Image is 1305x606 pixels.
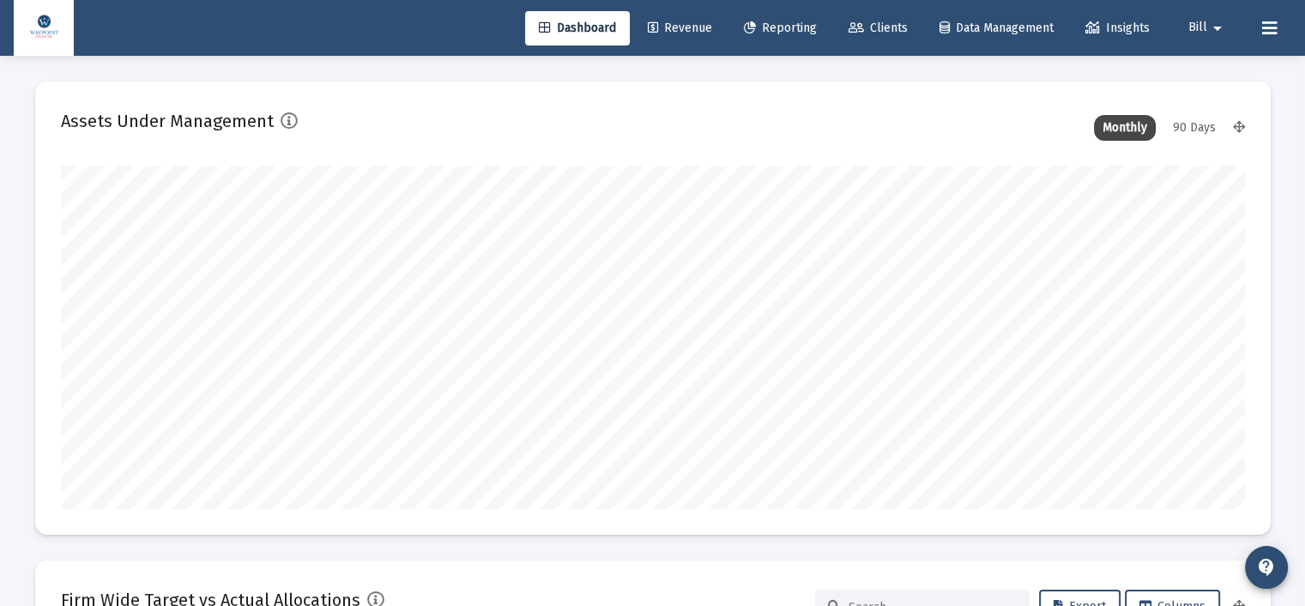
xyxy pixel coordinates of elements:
span: Reporting [744,21,817,35]
span: Insights [1085,21,1150,35]
span: Dashboard [539,21,616,35]
a: Reporting [730,11,831,45]
div: Monthly [1094,115,1156,141]
a: Insights [1072,11,1163,45]
a: Clients [835,11,921,45]
a: Dashboard [525,11,630,45]
div: 90 Days [1164,115,1224,141]
a: Data Management [926,11,1067,45]
span: Revenue [648,21,712,35]
button: Bill [1168,10,1248,45]
mat-icon: arrow_drop_down [1207,11,1228,45]
mat-icon: contact_support [1256,557,1277,578]
span: Data Management [939,21,1054,35]
h2: Assets Under Management [61,107,274,135]
a: Revenue [634,11,726,45]
span: Clients [849,21,908,35]
img: Dashboard [27,11,61,45]
span: Bill [1188,21,1207,35]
